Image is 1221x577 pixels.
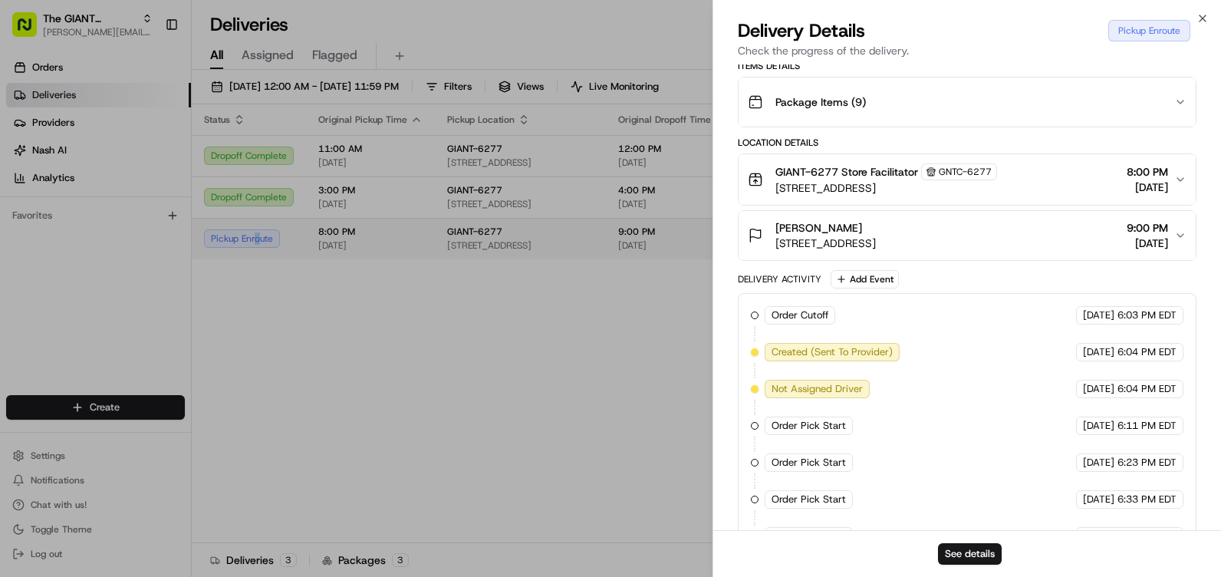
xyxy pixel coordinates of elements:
div: Delivery Activity [738,273,821,285]
span: GNTC-6277 [939,166,992,178]
span: [DATE] [1083,493,1114,506]
p: Welcome 👋 [15,61,279,86]
span: [STREET_ADDRESS] [775,236,876,251]
span: [STREET_ADDRESS] [775,180,997,196]
div: Start new chat [52,147,252,162]
span: 6:36 PM EDT [1117,529,1177,543]
button: [PERSON_NAME][STREET_ADDRESS]9:00 PM[DATE] [739,211,1196,260]
span: 6:33 PM EDT [1117,493,1177,506]
div: 📗 [15,224,28,236]
div: We're available if you need us! [52,162,194,174]
p: Check the progress of the delivery. [738,43,1196,58]
a: 📗Knowledge Base [9,216,123,244]
span: [DATE] [1083,529,1114,543]
button: See details [938,543,1002,565]
span: [DATE] [1083,382,1114,396]
span: Order Pick Start [772,419,846,433]
span: [DATE] [1083,456,1114,470]
span: 9:00 PM [1127,220,1168,236]
span: 6:04 PM EDT [1117,345,1177,359]
img: 1736555255976-a54dd68f-1ca7-489b-9aae-adbdc363a1c4 [15,147,43,174]
span: Created (Sent To Provider) [772,345,893,359]
span: Package Items ( 9 ) [775,94,866,110]
span: 6:11 PM EDT [1117,419,1177,433]
a: Powered byPylon [108,259,186,272]
span: 6:04 PM EDT [1117,382,1177,396]
div: Location Details [738,137,1196,149]
a: 💻API Documentation [123,216,252,244]
img: Nash [15,15,46,46]
span: 6:03 PM EDT [1117,308,1177,322]
span: Order Pick Start [772,529,846,543]
span: API Documentation [145,223,246,238]
span: Not Assigned Driver [772,382,863,396]
button: Add Event [831,270,899,288]
span: [DATE] [1127,180,1168,195]
span: Delivery Details [738,18,865,43]
span: [DATE] [1127,236,1168,251]
input: Clear [40,99,253,115]
span: [DATE] [1083,345,1114,359]
button: GIANT-6277 Store FacilitatorGNTC-6277[STREET_ADDRESS]8:00 PM[DATE] [739,154,1196,205]
span: Knowledge Base [31,223,117,238]
span: 6:23 PM EDT [1117,456,1177,470]
span: Order Pick Start [772,493,846,506]
button: Start new chat [261,151,279,170]
button: Package Items (9) [739,77,1196,127]
span: Pylon [153,260,186,272]
span: 8:00 PM [1127,164,1168,180]
span: Order Cutoff [772,308,828,322]
div: 💻 [130,224,142,236]
span: [DATE] [1083,419,1114,433]
span: GIANT-6277 Store Facilitator [775,164,918,180]
span: [PERSON_NAME] [775,220,862,236]
div: Items Details [738,60,1196,72]
span: [DATE] [1083,308,1114,322]
span: Order Pick Start [772,456,846,470]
